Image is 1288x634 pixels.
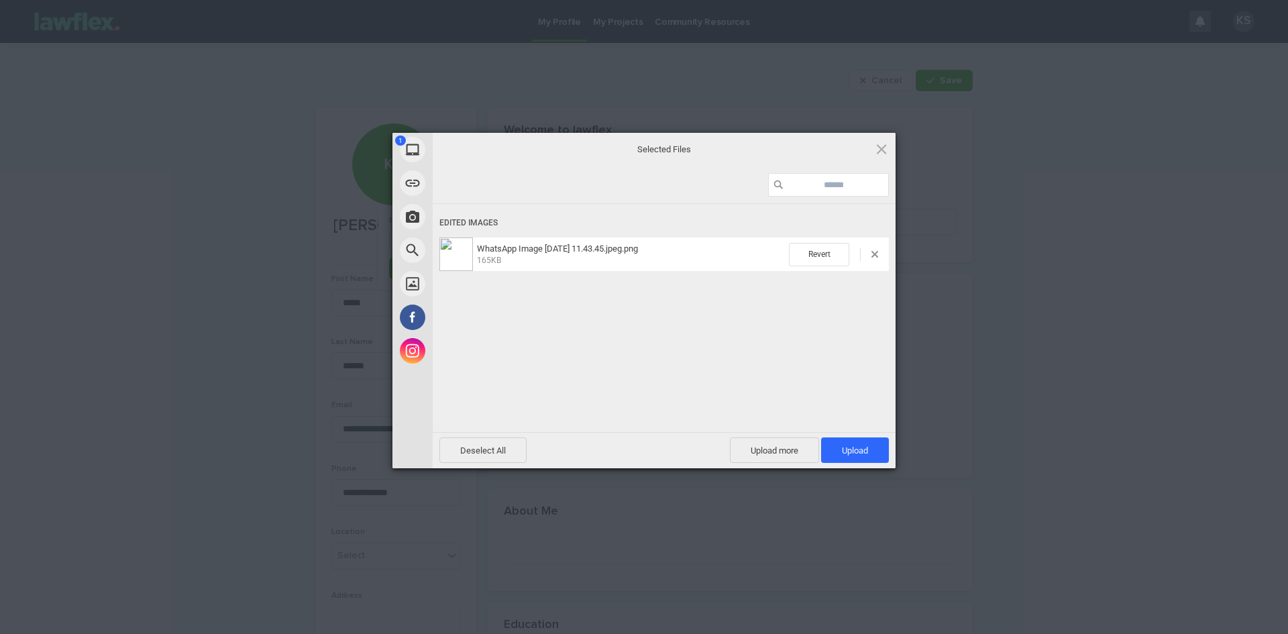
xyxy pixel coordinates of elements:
[439,237,473,271] img: f0a04b93-a612-4743-be42-edc71514b25a
[730,437,819,463] span: Upload more
[821,437,889,463] span: Upload
[392,301,553,334] div: Facebook
[392,133,553,166] div: My Device
[392,200,553,233] div: Take Photo
[530,143,798,155] span: Selected Files
[439,211,889,235] div: Edited Images
[477,244,638,254] span: WhatsApp Image [DATE] 11.43.45.jpeg.png
[392,166,553,200] div: Link (URL)
[477,256,501,265] span: 165KB
[473,244,789,266] span: WhatsApp Image 2025-09-02 at 11.43.45.jpeg.png
[395,136,406,146] span: 1
[392,233,553,267] div: Web Search
[789,243,849,266] span: Revert
[439,437,527,463] span: Deselect All
[392,267,553,301] div: Unsplash
[392,334,553,368] div: Instagram
[874,142,889,156] span: Click here or hit ESC to close picker
[842,445,868,456] span: Upload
